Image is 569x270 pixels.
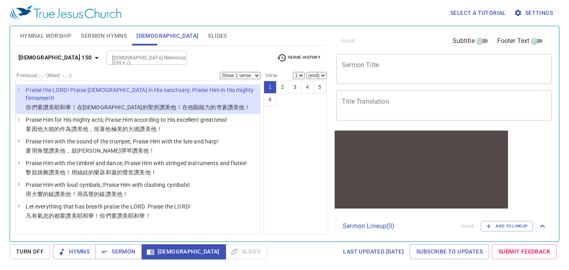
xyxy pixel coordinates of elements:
[26,190,189,198] p: 用大響
[53,244,96,259] button: Hymns
[59,247,89,257] span: Hymns
[96,244,142,259] button: Sermon
[54,104,250,110] wh1984: 耶和華
[26,125,227,133] p: 要因他大能的作為
[49,213,151,219] wh5397: 的都要讚美
[18,204,20,208] span: 6
[136,31,198,41] span: [DEMOGRAPHIC_DATA]
[71,191,128,197] wh1984: ！用高聲
[333,129,510,210] iframe: from-child
[177,104,250,110] wh1984: ！在他顯能力
[88,126,162,132] wh1984: ，按著他極美
[117,169,156,176] wh5748: 的聲音讚美他
[128,213,151,219] wh1984: 耶和華
[210,104,250,110] wh5797: 的穹蒼
[106,169,156,176] wh4482: 和簫
[277,53,320,63] span: Verse History
[410,244,489,259] a: Subscribe to Updates
[49,147,155,154] wh8629: 讚美他
[65,169,156,176] wh1984: ！用絲絃的樂器
[145,213,151,219] wh3050: ！
[18,160,20,165] span: 4
[156,126,162,132] wh1984: ！
[26,202,191,211] p: Let everything that has breath praise the LORD. Praise the LORD!
[54,191,128,197] wh6767: 讚美他
[122,191,128,197] wh1984: ！
[264,93,276,106] button: 6
[498,247,550,257] span: Submit Feedback
[18,87,20,92] span: 1
[151,169,156,176] wh1984: ！
[20,31,72,41] span: Hymnal Worship
[26,86,258,102] p: Praise the LORD! Praise [DEMOGRAPHIC_DATA] in His sanctuary; Praise Him in His mighty firmament!
[142,244,226,259] button: [DEMOGRAPHIC_DATA]
[450,8,506,18] span: Select a tutorial
[15,50,105,65] button: [DEMOGRAPHIC_DATA] 150
[16,247,44,257] span: Turn Off
[159,104,250,110] wh6944: 讚美他
[81,31,127,41] span: Sermon Hymns
[10,6,121,20] img: True Jesus Church
[26,181,189,189] p: Praise Him with loud cymbals; Praise Him with clashing cymbals!
[512,6,556,20] button: Settings
[109,53,171,62] input: Type Bible Reference
[121,147,155,154] wh5035: 彈琴
[18,53,92,63] b: [DEMOGRAPHIC_DATA] 150
[516,8,553,18] span: Settings
[453,36,475,46] span: Subtitle
[94,191,128,197] wh8643: 的鈸
[132,147,155,154] wh3658: 讚美他
[208,31,227,41] span: Slides
[142,104,250,110] wh410: 的聖所
[264,73,277,78] label: Verse
[106,191,128,197] wh6767: 讚美他
[26,168,247,176] p: 擊鼓
[481,221,533,231] button: Add to Lineup
[336,213,554,239] div: Sermon Lineup(0)clearAdd to Lineup
[264,81,276,94] button: 1
[102,247,135,257] span: Sermon
[301,81,314,94] button: 4
[43,147,155,154] wh7782: 聲
[26,212,191,220] p: 凡有氣息
[71,104,250,110] wh3050: ！在[DEMOGRAPHIC_DATA]
[26,147,218,155] p: 要用角
[343,247,404,257] span: Last updated [DATE]
[272,52,325,64] button: Verse History
[94,213,151,219] wh3050: ！你們要讚美
[71,126,162,132] wh1369: 讚美他
[26,159,247,167] p: Praise Him with the timbrel and dance; Praise Him with stringed instruments and flutes!
[340,244,407,259] a: Last updated [DATE]
[289,81,301,94] button: 3
[18,182,20,186] span: 5
[49,169,156,176] wh4234: 讚美他
[122,126,162,132] wh7230: 的大德
[492,244,557,259] a: Submit Feedback
[343,221,454,231] p: Sermon Lineup ( 0 )
[16,73,71,78] label: Previous (←, ↑) Next (→, ↓)
[276,81,289,94] button: 2
[148,247,219,257] span: [DEMOGRAPHIC_DATA]
[77,213,151,219] wh1984: 耶和華
[228,104,250,110] wh7549: 讚美他
[244,104,250,110] wh1984: ！
[18,117,20,121] span: 2
[149,147,154,154] wh1984: ！
[18,139,20,143] span: 3
[447,6,509,20] button: Select a tutorial
[37,169,156,176] wh8596: 跳舞
[497,36,530,46] span: Footer Text
[26,137,218,145] p: Praise Him with the sound of the trumpet; Praise Him with the lute and harp!
[26,103,258,111] p: 你們要讚美
[43,191,128,197] wh8088: 的鈸
[65,147,154,154] wh1984: ，鼓[PERSON_NAME]
[313,81,326,94] button: 5
[486,223,528,230] span: Add to Lineup
[139,126,162,132] wh1433: 讚美他
[10,244,50,259] button: Turn Off
[26,116,227,124] p: Praise Him for His mighty acts; Praise Him according to His excellent greatness!
[416,247,483,257] span: Subscribe to Updates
